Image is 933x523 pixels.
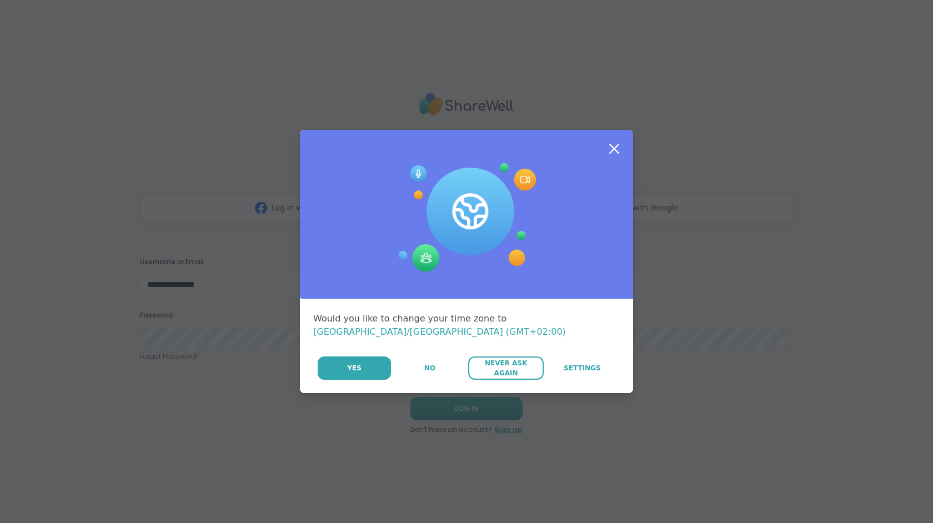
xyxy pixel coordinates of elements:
span: Never Ask Again [474,358,538,378]
span: Yes [347,363,362,373]
button: No [392,356,467,380]
button: Yes [318,356,391,380]
span: [GEOGRAPHIC_DATA]/[GEOGRAPHIC_DATA] (GMT+02:00) [313,326,566,337]
span: No [424,363,435,373]
button: Never Ask Again [468,356,543,380]
span: Settings [564,363,601,373]
a: Settings [545,356,620,380]
div: Would you like to change your time zone to [313,312,620,339]
img: Session Experience [397,163,536,272]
